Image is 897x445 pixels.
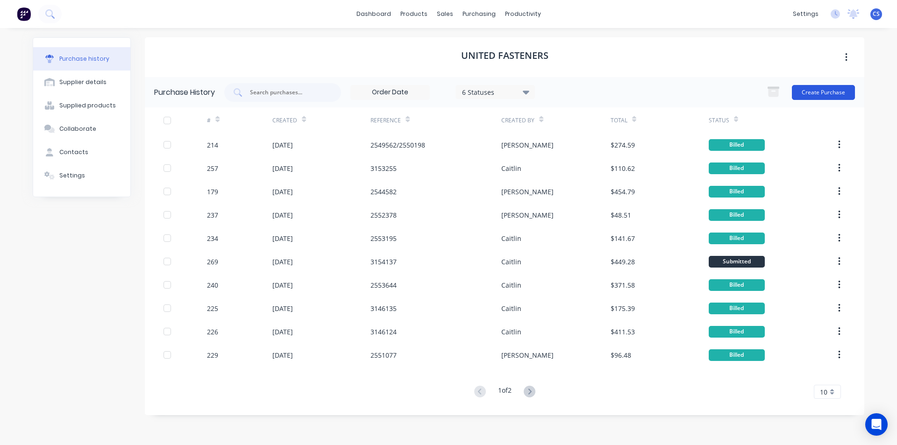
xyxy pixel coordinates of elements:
h1: United Fasteners [461,50,548,61]
div: $454.79 [611,187,635,197]
a: dashboard [352,7,396,21]
div: [PERSON_NAME] [501,140,554,150]
div: 225 [207,304,218,313]
div: 2552378 [370,210,397,220]
input: Search purchases... [249,88,327,97]
div: Caitlin [501,280,521,290]
div: [DATE] [272,280,293,290]
div: 240 [207,280,218,290]
div: Open Intercom Messenger [865,413,888,436]
div: Caitlin [501,327,521,337]
div: Billed [709,162,765,174]
span: CS [873,10,880,18]
div: [PERSON_NAME] [501,210,554,220]
div: products [396,7,432,21]
div: Settings [59,171,85,180]
div: 3154137 [370,257,397,267]
div: 234 [207,233,218,243]
div: [DATE] [272,327,293,337]
div: 3146124 [370,327,397,337]
div: $449.28 [611,257,635,267]
div: $274.59 [611,140,635,150]
button: Create Purchase [792,85,855,100]
div: Caitlin [501,163,521,173]
div: 214 [207,140,218,150]
div: Created By [501,116,534,125]
div: [PERSON_NAME] [501,187,554,197]
div: 237 [207,210,218,220]
div: [PERSON_NAME] [501,350,554,360]
div: [DATE] [272,140,293,150]
div: Billed [709,233,765,244]
div: 226 [207,327,218,337]
div: Created [272,116,297,125]
div: Supplier details [59,78,107,86]
span: 10 [820,387,827,397]
div: Billed [709,209,765,221]
div: $141.67 [611,233,635,243]
div: purchasing [458,7,500,21]
div: 2544582 [370,187,397,197]
div: $371.58 [611,280,635,290]
div: [DATE] [272,210,293,220]
div: [DATE] [272,163,293,173]
div: $48.51 [611,210,631,220]
div: $110.62 [611,163,635,173]
div: $96.48 [611,350,631,360]
div: 1 of 2 [498,385,512,399]
div: 2553195 [370,233,397,243]
button: Settings [33,164,130,187]
div: [DATE] [272,187,293,197]
div: Caitlin [501,257,521,267]
div: Billed [709,279,765,291]
div: 2549562/2550198 [370,140,425,150]
div: Billed [709,139,765,151]
div: [DATE] [272,257,293,267]
div: settings [788,7,823,21]
div: Contacts [59,148,88,156]
div: [DATE] [272,304,293,313]
button: Supplier details [33,71,130,94]
div: 179 [207,187,218,197]
div: 6 Statuses [462,87,529,97]
div: Purchase history [59,55,109,63]
div: # [207,116,211,125]
div: Billed [709,303,765,314]
div: 229 [207,350,218,360]
div: Billed [709,326,765,338]
div: [DATE] [272,233,293,243]
div: Collaborate [59,125,96,133]
div: $175.39 [611,304,635,313]
button: Supplied products [33,94,130,117]
div: Purchase History [154,87,215,98]
div: 2551077 [370,350,397,360]
div: 269 [207,257,218,267]
div: 257 [207,163,218,173]
button: Contacts [33,141,130,164]
button: Collaborate [33,117,130,141]
div: Caitlin [501,304,521,313]
div: Total [611,116,627,125]
div: 2553644 [370,280,397,290]
div: 3146135 [370,304,397,313]
div: Submitted [709,256,765,268]
div: Supplied products [59,101,116,110]
div: [DATE] [272,350,293,360]
div: Reference [370,116,401,125]
div: productivity [500,7,546,21]
img: Factory [17,7,31,21]
div: 3153255 [370,163,397,173]
button: Purchase history [33,47,130,71]
div: sales [432,7,458,21]
input: Order Date [351,85,429,99]
div: $411.53 [611,327,635,337]
div: Status [709,116,729,125]
div: Caitlin [501,233,521,243]
div: Billed [709,349,765,361]
div: Billed [709,186,765,198]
